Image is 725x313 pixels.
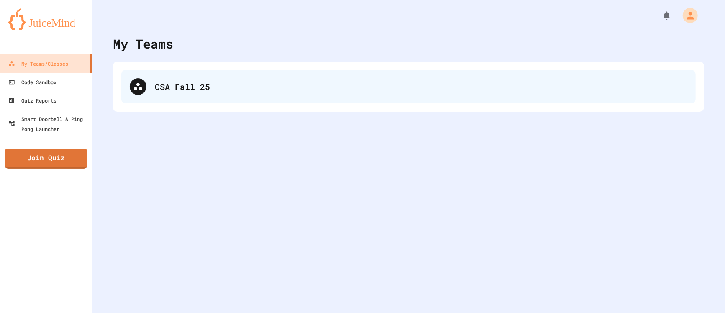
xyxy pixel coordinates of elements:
div: My Notifications [646,8,674,23]
img: logo-orange.svg [8,8,84,30]
div: Quiz Reports [8,95,56,105]
div: Code Sandbox [8,77,56,87]
div: Smart Doorbell & Ping Pong Launcher [8,114,89,134]
div: My Teams [113,34,173,53]
div: My Account [674,6,700,25]
a: Join Quiz [5,149,87,169]
div: CSA Fall 25 [155,80,687,93]
div: CSA Fall 25 [121,70,696,103]
div: My Teams/Classes [8,59,68,69]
